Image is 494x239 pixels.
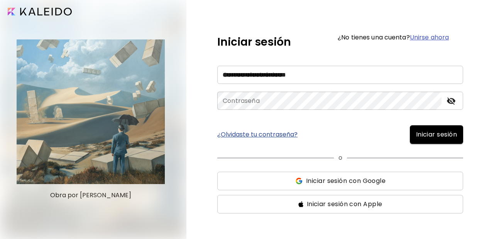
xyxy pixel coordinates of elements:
button: ssIniciar sesión con Apple [217,195,463,213]
h5: Iniciar sesión [217,34,291,50]
span: Iniciar sesión con Google [306,176,386,186]
a: ¿Olvidaste tu contraseña? [217,131,298,138]
span: Iniciar sesión [416,130,457,139]
img: ss [298,201,304,207]
img: ss [295,177,303,185]
p: o [338,153,342,162]
h6: ¿No tienes una cuenta? [338,34,449,41]
span: Iniciar sesión con Apple [307,200,382,209]
button: toggle password visibility [445,94,458,108]
a: Unirse ahora [410,33,449,42]
button: ssIniciar sesión con Google [217,172,463,190]
button: Iniciar sesión [410,125,463,144]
